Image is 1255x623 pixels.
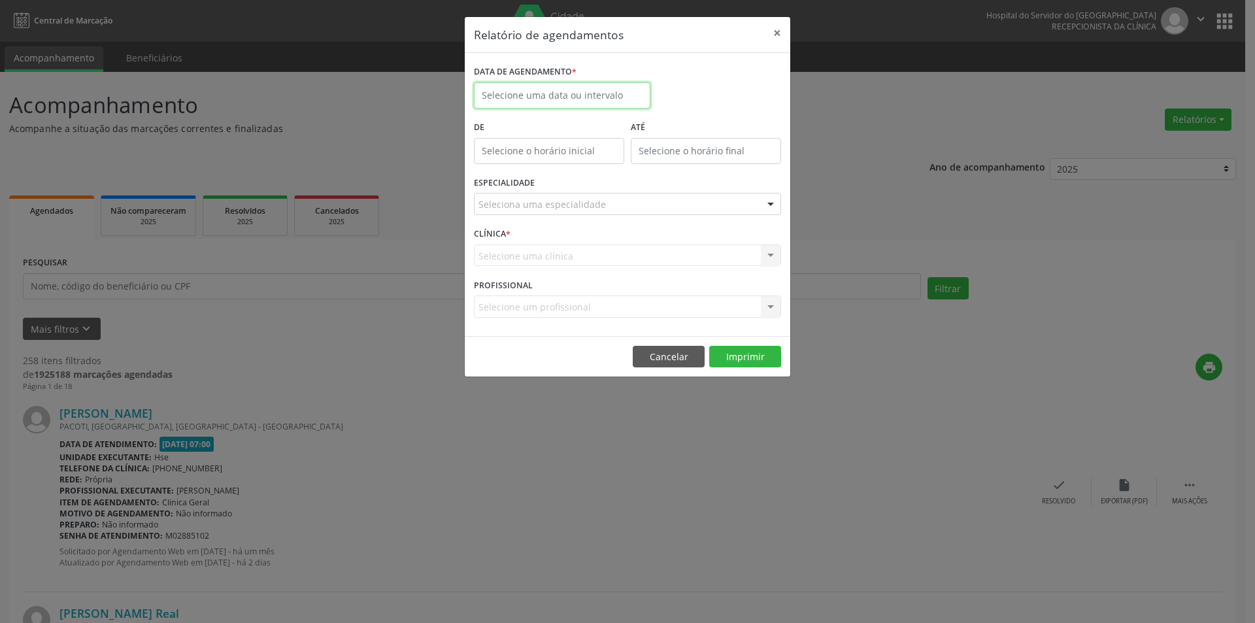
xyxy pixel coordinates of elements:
label: DATA DE AGENDAMENTO [474,62,577,82]
label: CLÍNICA [474,224,510,244]
label: ATÉ [631,118,781,138]
span: Seleciona uma especialidade [478,197,606,211]
label: PROFISSIONAL [474,275,533,295]
label: De [474,118,624,138]
button: Close [764,17,790,49]
button: Cancelar [633,346,705,368]
label: ESPECIALIDADE [474,173,535,194]
h5: Relatório de agendamentos [474,26,624,43]
input: Selecione o horário final [631,138,781,164]
input: Selecione o horário inicial [474,138,624,164]
button: Imprimir [709,346,781,368]
input: Selecione uma data ou intervalo [474,82,650,109]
